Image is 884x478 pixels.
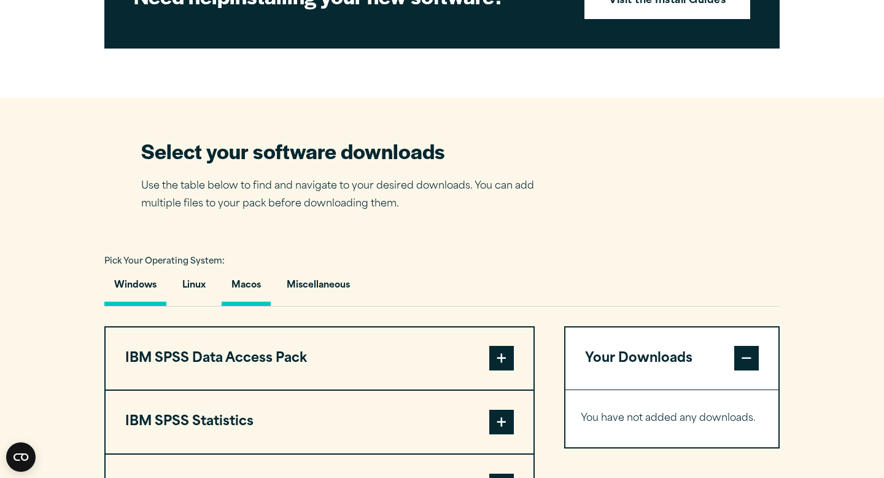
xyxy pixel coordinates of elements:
[106,327,533,390] button: IBM SPSS Data Access Pack
[6,442,36,472] button: Open CMP widget
[173,271,215,306] button: Linux
[565,327,778,390] button: Your Downloads
[222,271,271,306] button: Macos
[104,271,166,306] button: Windows
[277,271,360,306] button: Miscellaneous
[141,178,552,213] p: Use the table below to find and navigate to your desired downloads. You can add multiple files to...
[581,410,763,428] p: You have not added any downloads.
[104,257,225,265] span: Pick Your Operating System:
[141,137,552,165] h2: Select your software downloads
[565,390,778,447] div: Your Downloads
[106,391,533,453] button: IBM SPSS Statistics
